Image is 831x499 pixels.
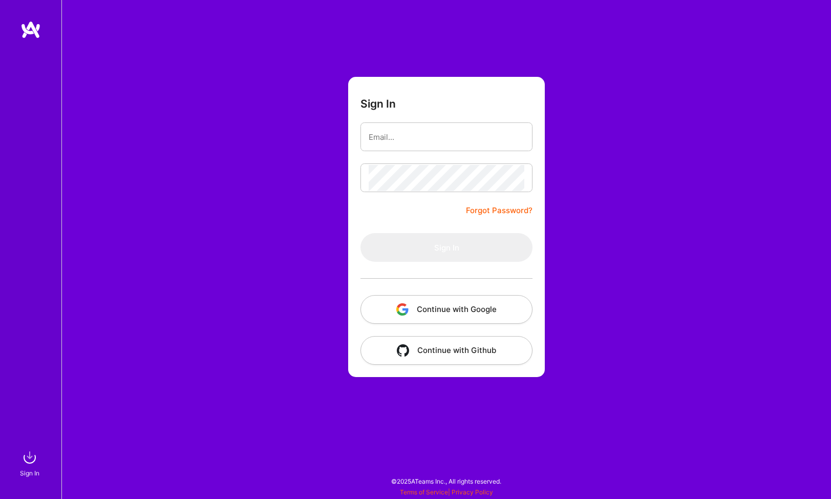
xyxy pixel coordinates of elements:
[360,295,532,324] button: Continue with Google
[20,20,41,39] img: logo
[400,488,448,496] a: Terms of Service
[360,336,532,365] button: Continue with Github
[20,468,39,479] div: Sign In
[369,124,524,150] input: Email...
[397,344,409,357] img: icon
[452,488,493,496] a: Privacy Policy
[61,468,831,494] div: © 2025 ATeams Inc., All rights reserved.
[400,488,493,496] span: |
[396,303,409,316] img: icon
[22,447,40,479] a: sign inSign In
[360,97,396,110] h3: Sign In
[466,204,532,217] a: Forgot Password?
[360,233,532,262] button: Sign In
[19,447,40,468] img: sign in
